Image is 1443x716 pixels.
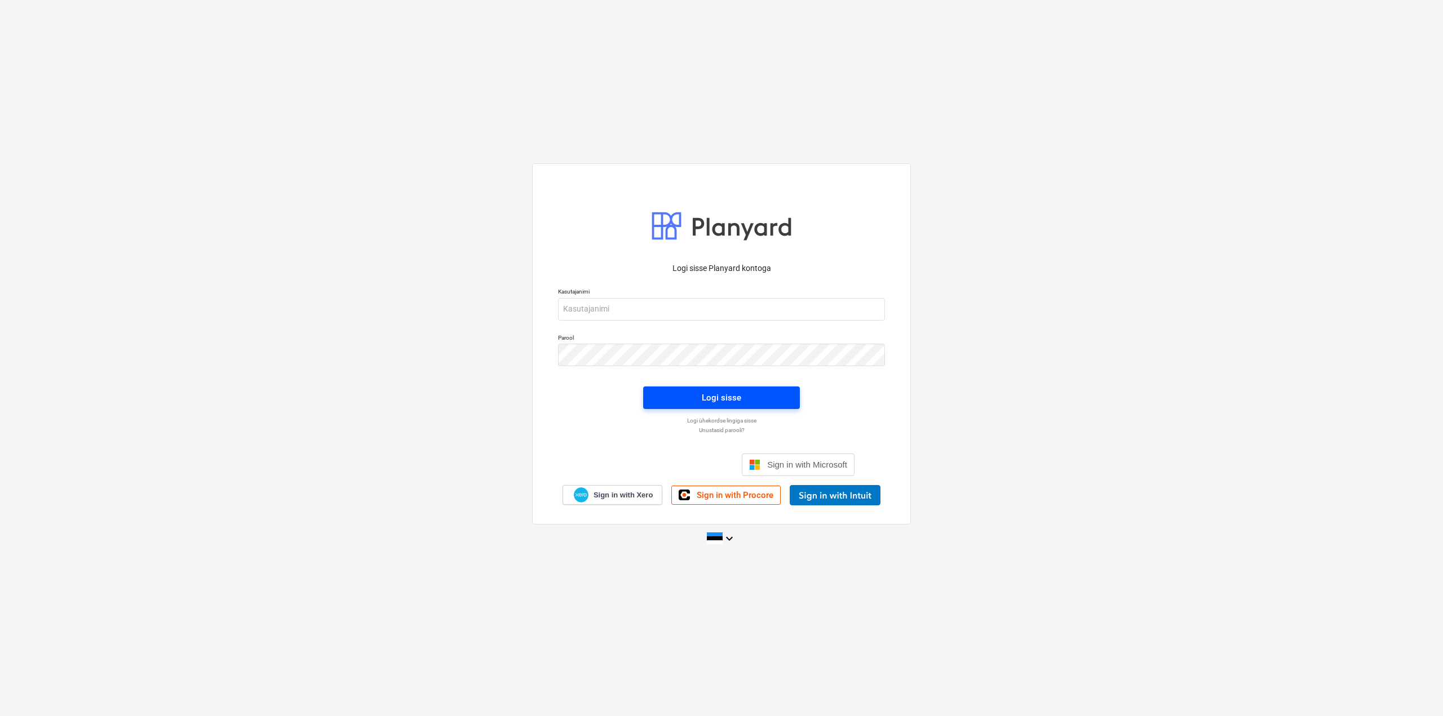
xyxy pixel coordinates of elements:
[723,532,736,545] i: keyboard_arrow_down
[671,486,781,505] a: Sign in with Procore
[558,334,885,344] p: Parool
[574,487,588,502] img: Xero logo
[552,426,891,434] a: Unustasid parooli?
[702,390,741,405] div: Logi sisse
[558,288,885,297] p: Kasutajanimi
[552,417,891,424] a: Logi ühekordse lingiga sisse
[643,386,800,409] button: Logi sisse
[697,490,773,500] span: Sign in with Procore
[583,452,738,477] iframe: Sisselogimine Google'i nupu abil
[749,459,760,470] img: Microsoft logo
[594,490,653,500] span: Sign in with Xero
[767,460,847,469] span: Sign in with Microsoft
[563,485,663,505] a: Sign in with Xero
[558,263,885,274] p: Logi sisse Planyard kontoga
[558,298,885,321] input: Kasutajanimi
